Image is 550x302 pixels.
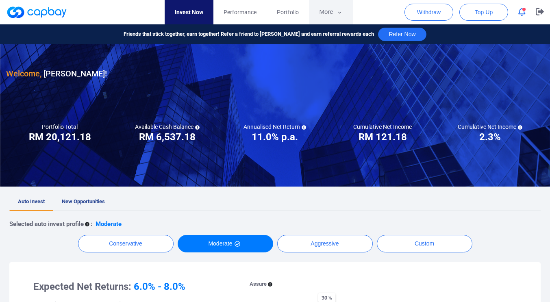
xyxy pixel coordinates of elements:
[277,235,373,252] button: Aggressive
[18,198,45,204] span: Auto Invest
[277,8,299,17] span: Portfolio
[135,123,200,130] h5: Available Cash Balance
[250,280,267,289] p: Assure
[479,130,501,143] h3: 2.3%
[6,67,107,80] h3: [PERSON_NAME] !
[459,4,508,21] button: Top Up
[78,235,174,252] button: Conservative
[353,123,412,130] h5: Cumulative Net Income
[96,219,122,229] p: Moderate
[139,130,196,143] h3: RM 6,537.18
[42,123,78,130] h5: Portfolio Total
[178,235,273,252] button: Moderate
[404,4,453,21] button: Withdraw
[224,8,257,17] span: Performance
[33,280,228,293] h3: Expected Net Returns:
[124,30,374,39] span: Friends that stick together, earn together! Refer a friend to [PERSON_NAME] and earn referral rew...
[6,69,41,78] span: Welcome,
[458,123,522,130] h5: Cumulative Net Income
[29,130,91,143] h3: RM 20,121.18
[243,123,306,130] h5: Annualised Net Return
[377,235,472,252] button: Custom
[62,198,105,204] span: New Opportunities
[359,130,407,143] h3: RM 121.18
[252,130,298,143] h3: 11.0% p.a.
[9,219,84,229] p: Selected auto invest profile
[475,8,493,16] span: Top Up
[378,28,426,41] button: Refer Now
[91,219,92,229] p: :
[134,281,185,292] span: 6.0% - 8.0%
